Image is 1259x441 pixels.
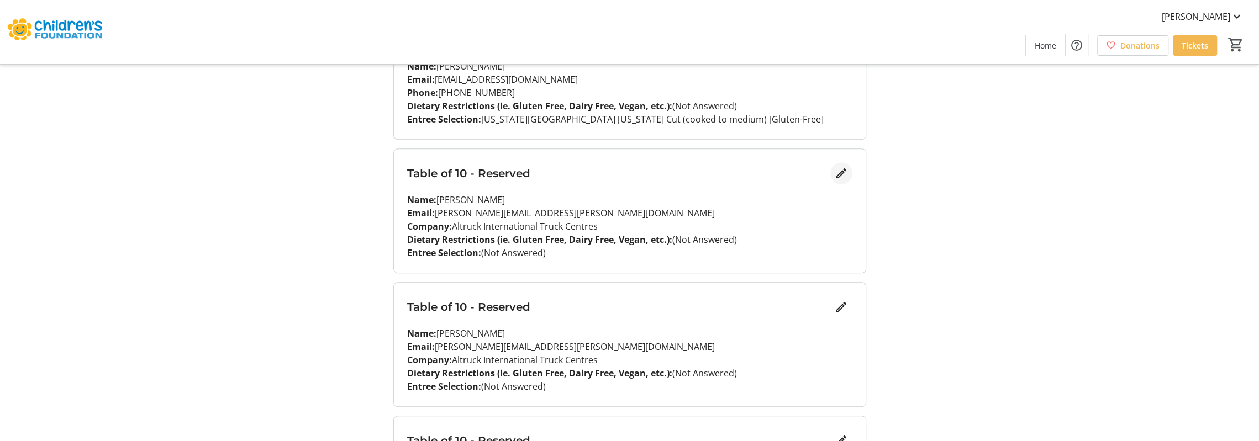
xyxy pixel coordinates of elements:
button: [PERSON_NAME] [1153,8,1252,25]
h3: Table of 10 - Reserved [407,299,830,315]
button: Edit [830,162,852,184]
strong: Name: [407,327,436,339]
span: (Not Answered) [672,100,737,112]
strong: Dietary Restrictions (ie. Gluten Free, Dairy Free, Vegan, etc.): [407,367,672,379]
button: Cart [1226,35,1246,55]
span: (Not Answered) [672,233,737,246]
strong: Email: [407,341,435,353]
span: (Not Answered) [481,247,546,259]
a: Home [1026,35,1065,56]
p: [PERSON_NAME][EMAIL_ADDRESS][PERSON_NAME][DOMAIN_NAME] [407,340,852,353]
p: [PERSON_NAME] [407,193,852,206]
p: Altruck International Truck Centres [407,353,852,366]
a: Donations [1097,35,1168,56]
strong: Name: [407,194,436,206]
strong: Company: [407,354,452,366]
p: [US_STATE][GEOGRAPHIC_DATA] [US_STATE] Cut (cooked to medium) [Gluten-Free] [407,113,852,126]
a: Tickets [1173,35,1217,56]
p: [PERSON_NAME] [407,327,852,340]
button: Help [1066,34,1088,56]
span: (Not Answered) [672,367,737,379]
strong: Entree Selection: [407,113,481,125]
span: [PERSON_NAME] [1162,10,1230,23]
span: Tickets [1182,40,1208,51]
strong: Dietary Restrictions (ie. Gluten Free, Dairy Free, Vegan, etc.): [407,233,672,246]
span: (Not Answered) [481,380,546,392]
strong: Name: [407,60,436,72]
p: [PERSON_NAME][EMAIL_ADDRESS][PERSON_NAME][DOMAIN_NAME] [407,206,852,220]
span: Donations [1120,40,1160,51]
strong: Entree Selection: [407,380,481,392]
strong: Entree Selection: [407,247,481,259]
strong: Phone: [407,87,438,99]
p: [PERSON_NAME] [407,60,852,73]
strong: Email: [407,73,435,86]
h3: Table of 10 - Reserved [407,165,830,182]
p: Altruck International Truck Centres [407,220,852,233]
strong: Email: [407,207,435,219]
p: [EMAIL_ADDRESS][DOMAIN_NAME] [407,73,852,86]
avayaelement: [PHONE_NUMBER] [438,87,515,99]
strong: Company: [407,220,452,232]
button: Edit [830,296,852,318]
strong: Dietary Restrictions (ie. Gluten Free, Dairy Free, Vegan, etc.): [407,100,672,112]
img: The Children's Foundation of Guelph and Wellington's Logo [7,4,105,60]
span: Home [1035,40,1056,51]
